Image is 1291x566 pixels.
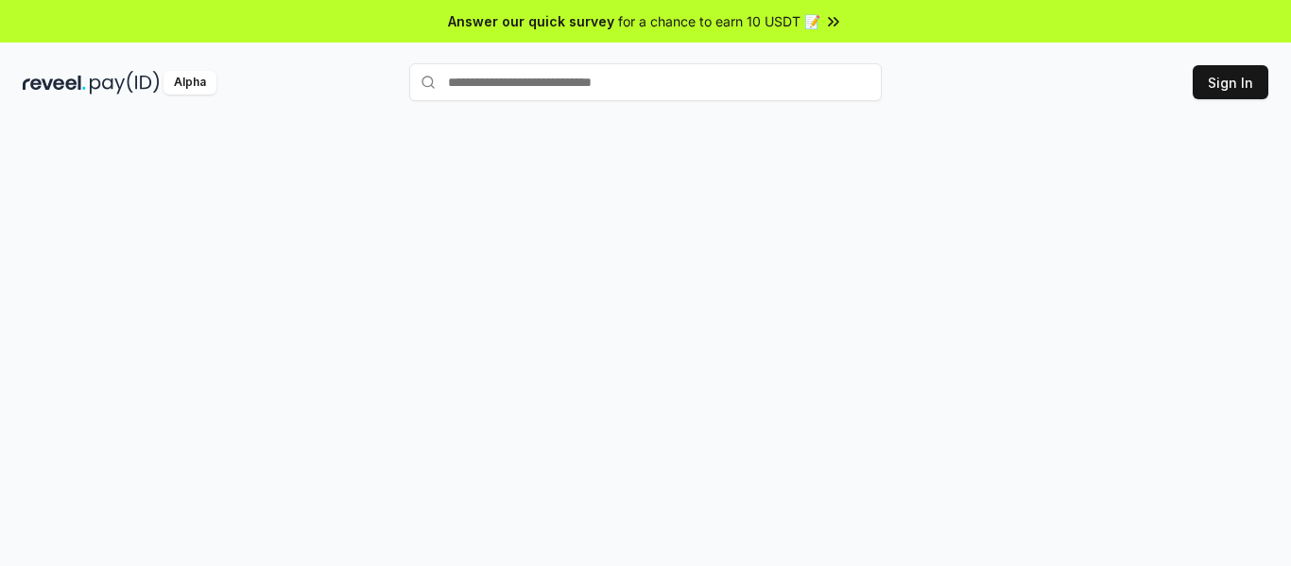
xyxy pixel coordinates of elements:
[164,71,216,94] div: Alpha
[448,11,614,31] span: Answer our quick survey
[90,71,160,94] img: pay_id
[1193,65,1268,99] button: Sign In
[618,11,820,31] span: for a chance to earn 10 USDT 📝
[23,71,86,94] img: reveel_dark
